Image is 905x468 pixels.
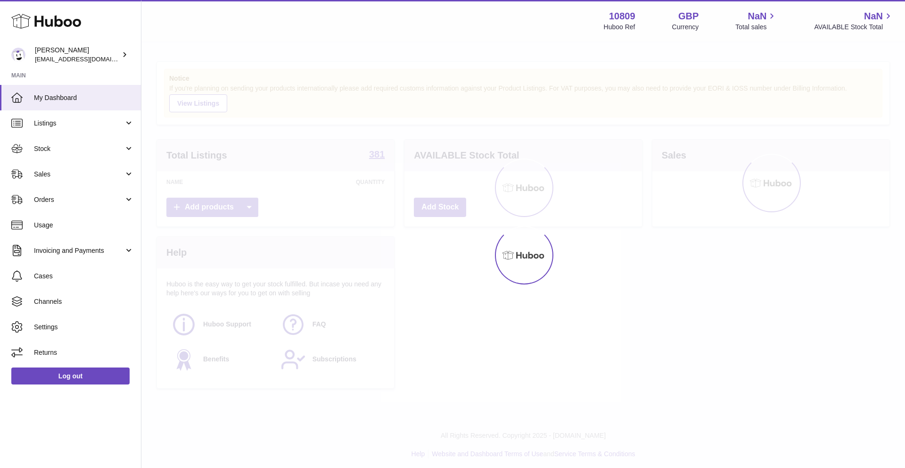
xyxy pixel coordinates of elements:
div: [PERSON_NAME] [35,46,120,64]
span: Channels [34,297,134,306]
span: Total sales [735,23,777,32]
span: My Dashboard [34,93,134,102]
span: [EMAIL_ADDRESS][DOMAIN_NAME] [35,55,139,63]
div: Huboo Ref [604,23,635,32]
span: Sales [34,170,124,179]
span: Orders [34,195,124,204]
span: Usage [34,221,134,230]
span: Stock [34,144,124,153]
span: Invoicing and Payments [34,246,124,255]
a: Log out [11,368,130,384]
strong: 10809 [609,10,635,23]
span: Listings [34,119,124,128]
img: shop@ballersingod.com [11,48,25,62]
a: NaN AVAILABLE Stock Total [814,10,894,32]
span: Cases [34,272,134,281]
span: Returns [34,348,134,357]
span: Settings [34,323,134,332]
span: NaN [748,10,766,23]
strong: GBP [678,10,699,23]
a: NaN Total sales [735,10,777,32]
div: Currency [672,23,699,32]
span: NaN [864,10,883,23]
span: AVAILABLE Stock Total [814,23,894,32]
